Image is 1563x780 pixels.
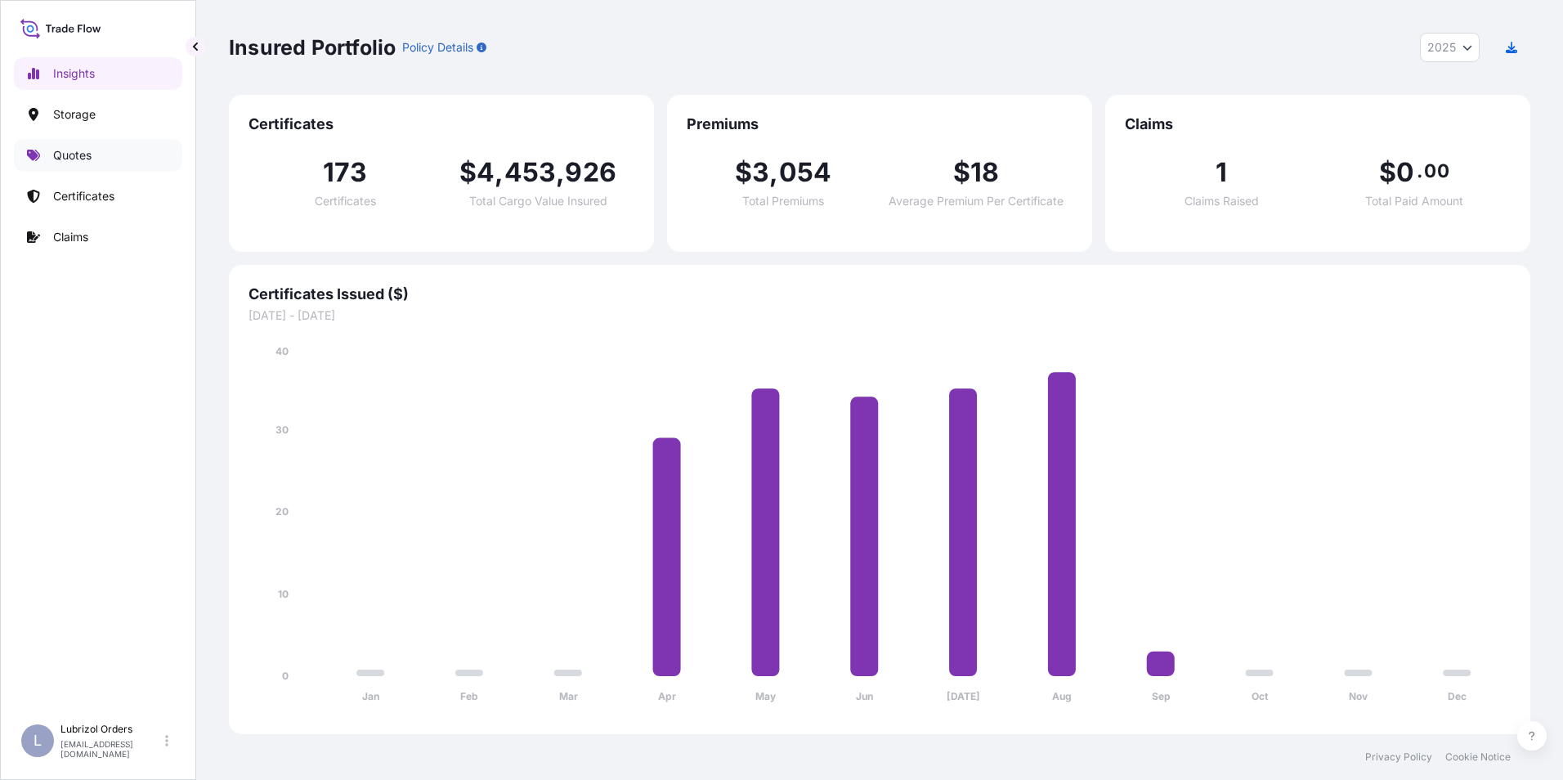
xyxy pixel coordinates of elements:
span: Total Paid Amount [1365,195,1463,207]
span: Total Premiums [742,195,824,207]
tspan: Dec [1448,690,1467,702]
a: Storage [14,98,182,131]
a: Certificates [14,180,182,213]
span: $ [735,159,752,186]
span: 3 [752,159,769,186]
span: , [556,159,565,186]
tspan: 20 [275,505,289,518]
span: L [34,733,42,749]
tspan: Nov [1349,690,1368,702]
p: Insured Portfolio [229,34,396,61]
p: Storage [53,106,96,123]
span: , [769,159,778,186]
span: 18 [970,159,999,186]
span: Claims Raised [1185,195,1259,207]
span: Premiums [687,114,1073,134]
tspan: Sep [1152,690,1171,702]
span: Total Cargo Value Insured [469,195,607,207]
span: 1 [1216,159,1227,186]
span: Certificates Issued ($) [249,285,1511,304]
p: Claims [53,229,88,245]
span: $ [459,159,477,186]
span: 00 [1424,164,1449,177]
tspan: 10 [278,588,289,600]
tspan: Mar [559,690,578,702]
p: Certificates [53,188,114,204]
p: [EMAIL_ADDRESS][DOMAIN_NAME] [60,739,162,759]
span: Average Premium Per Certificate [889,195,1064,207]
tspan: 30 [275,424,289,436]
span: [DATE] - [DATE] [249,307,1511,324]
span: , [495,159,504,186]
span: 4 [477,159,495,186]
span: 926 [565,159,616,186]
span: Certificates [249,114,634,134]
p: Quotes [53,147,92,164]
tspan: Aug [1052,690,1072,702]
a: Claims [14,221,182,253]
span: 054 [779,159,832,186]
a: Privacy Policy [1365,751,1432,764]
tspan: Jun [856,690,873,702]
span: Certificates [315,195,376,207]
tspan: Apr [658,690,676,702]
p: Lubrizol Orders [60,723,162,736]
span: $ [1379,159,1396,186]
span: . [1417,164,1422,177]
a: Quotes [14,139,182,172]
tspan: May [755,690,777,702]
a: Insights [14,57,182,90]
a: Cookie Notice [1445,751,1511,764]
tspan: Jan [362,690,379,702]
tspan: Oct [1252,690,1269,702]
span: 0 [1396,159,1414,186]
span: Claims [1125,114,1511,134]
p: Policy Details [402,39,473,56]
tspan: 40 [275,345,289,357]
span: $ [953,159,970,186]
tspan: Feb [460,690,478,702]
button: Year Selector [1420,33,1480,62]
tspan: 0 [282,670,289,682]
span: 2025 [1427,39,1456,56]
span: 453 [504,159,557,186]
span: 173 [323,159,367,186]
tspan: [DATE] [947,690,980,702]
p: Insights [53,65,95,82]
